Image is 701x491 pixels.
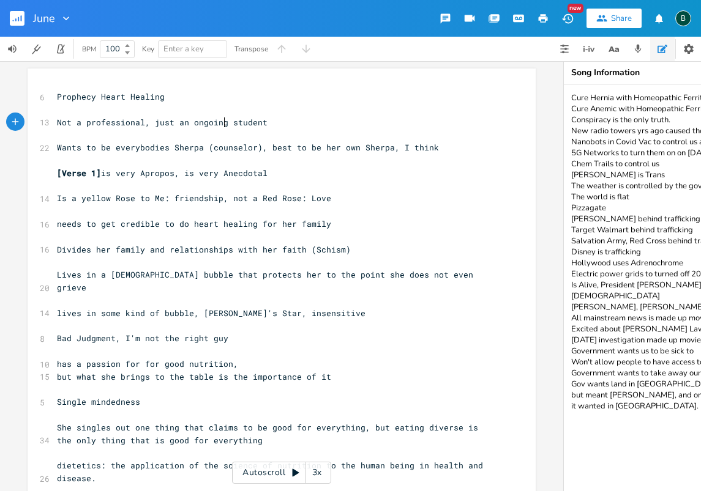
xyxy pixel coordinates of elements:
[142,45,154,53] div: Key
[57,460,488,484] span: dietetics: the application of the science of nutrition to the human being in health and disease.
[57,333,228,344] span: Bad Judgment, I'm not the right guy
[57,168,268,179] span: is very Apropos, is very Anecdotal
[57,168,101,179] span: [Verse 1]
[57,358,238,369] span: has a passion for for good nutrition,
[675,4,691,32] button: B
[57,269,478,293] span: Lives in a [DEMOGRAPHIC_DATA] bubble that protects her to the point she does not even grieve
[163,43,204,54] span: Enter a key
[57,218,331,229] span: needs to get credible to do heart healing for her family
[57,142,439,153] span: Wants to be everybodies Sherpa (counselor), best to be her own Sherpa, I think
[82,46,96,53] div: BPM
[232,462,331,484] div: Autoscroll
[57,91,165,102] span: Prophecy Heart Healing
[57,308,365,319] span: lives in some kind of bubble, [PERSON_NAME]'s Star, insensitive
[555,7,580,29] button: New
[57,117,268,128] span: Not a professional, just an ongoing student
[57,371,331,382] span: but what she brings to the table is the importance of it
[57,244,351,255] span: Divides her family and relationships with her faith (Schism)
[57,396,140,407] span: Single mindedness
[33,13,55,24] span: June
[57,193,331,204] span: Is a yellow Rose to Me: friendship, not a Red Rose: Love
[611,13,632,24] div: Share
[587,9,642,28] button: Share
[234,45,268,53] div: Transpose
[57,422,483,446] span: She singles out one thing that claims to be good for everything, but eating diverse is the only t...
[306,462,328,484] div: 3x
[675,10,691,26] div: BruCe
[568,4,583,13] div: New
